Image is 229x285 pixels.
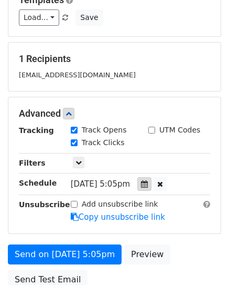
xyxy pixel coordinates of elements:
strong: Schedule [19,179,57,187]
h5: Advanced [19,108,210,119]
small: [EMAIL_ADDRESS][DOMAIN_NAME] [19,71,136,79]
a: Copy unsubscribe link [71,212,165,222]
label: Track Opens [82,125,127,136]
strong: Filters [19,159,46,167]
button: Save [75,9,103,26]
a: Preview [124,245,170,264]
strong: Unsubscribe [19,200,70,209]
label: Add unsubscribe link [82,199,158,210]
div: Widget de chat [177,235,229,285]
iframe: Chat Widget [177,235,229,285]
a: Send on [DATE] 5:05pm [8,245,122,264]
span: [DATE] 5:05pm [71,179,130,189]
h5: 1 Recipients [19,53,210,65]
a: Load... [19,9,59,26]
label: UTM Codes [159,125,200,136]
strong: Tracking [19,126,54,135]
label: Track Clicks [82,137,125,148]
